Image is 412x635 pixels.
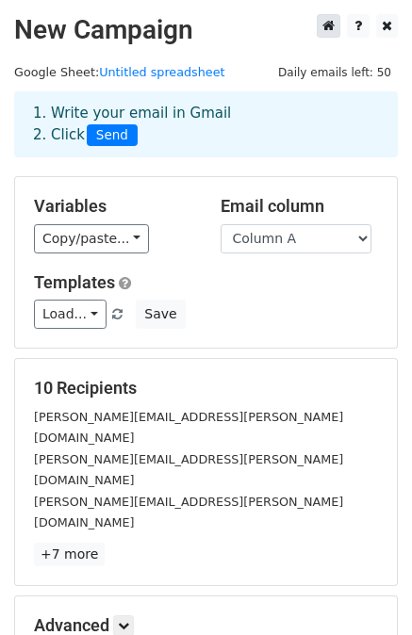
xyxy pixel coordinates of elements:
a: Untitled spreadsheet [99,65,224,79]
a: Templates [34,272,115,292]
small: [PERSON_NAME][EMAIL_ADDRESS][PERSON_NAME][DOMAIN_NAME] [34,452,343,488]
button: Save [136,300,185,329]
small: [PERSON_NAME][EMAIL_ADDRESS][PERSON_NAME][DOMAIN_NAME] [34,410,343,446]
h2: New Campaign [14,14,398,46]
span: Daily emails left: 50 [272,62,398,83]
div: 1. Write your email in Gmail 2. Click [19,103,393,146]
h5: Variables [34,196,192,217]
a: Daily emails left: 50 [272,65,398,79]
h5: 10 Recipients [34,378,378,399]
small: Google Sheet: [14,65,225,79]
small: [PERSON_NAME][EMAIL_ADDRESS][PERSON_NAME][DOMAIN_NAME] [34,495,343,530]
h5: Email column [221,196,379,217]
span: Send [87,124,138,147]
iframe: Chat Widget [318,545,412,635]
a: Copy/paste... [34,224,149,253]
a: Load... [34,300,107,329]
a: +7 more [34,543,105,566]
